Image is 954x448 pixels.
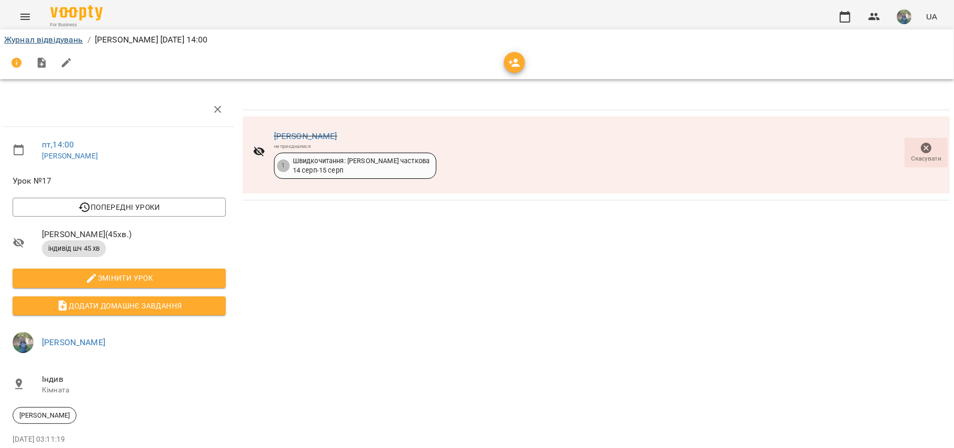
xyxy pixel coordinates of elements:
[4,34,950,46] nav: breadcrumb
[13,332,34,353] img: de1e453bb906a7b44fa35c1e57b3518e.jpg
[922,7,941,26] button: UA
[50,5,103,20] img: Voopty Logo
[42,337,105,347] a: [PERSON_NAME]
[87,34,91,46] li: /
[293,156,430,176] div: Швидкочитання: [PERSON_NAME] часткова 14 серп - 15 серп
[13,411,76,420] span: [PERSON_NAME]
[21,300,217,312] span: Додати домашнє завдання
[42,385,226,396] p: Кімната
[21,272,217,284] span: Змінити урок
[905,138,948,167] button: Скасувати
[274,131,337,141] a: [PERSON_NAME]
[21,201,217,214] span: Попередні уроки
[13,4,38,29] button: Menu
[274,143,436,150] div: не приєдналися
[13,296,226,315] button: Додати домашнє завдання
[4,35,83,45] a: Журнал відвідувань
[42,244,106,253] span: індивід шч 45 хв
[13,269,226,287] button: Змінити урок
[277,159,290,172] div: 1
[897,9,912,24] img: de1e453bb906a7b44fa35c1e57b3518e.jpg
[926,11,937,22] span: UA
[13,407,76,424] div: [PERSON_NAME]
[42,228,226,241] span: [PERSON_NAME] ( 45 хв. )
[42,152,98,160] a: [PERSON_NAME]
[13,198,226,217] button: Попередні уроки
[13,175,226,187] span: Урок №17
[42,140,74,150] a: пт , 14:00
[911,154,941,163] span: Скасувати
[95,34,208,46] p: [PERSON_NAME] [DATE] 14:00
[42,373,226,386] span: Індив
[50,22,103,28] span: For Business
[13,434,226,445] p: [DATE] 03:11:19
